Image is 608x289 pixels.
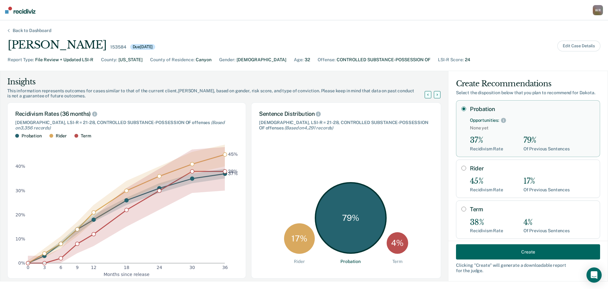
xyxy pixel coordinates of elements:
g: dot [26,153,227,265]
div: [DEMOGRAPHIC_DATA] [237,56,286,63]
div: Recidivism Rate [470,228,503,233]
div: 4% [523,218,570,227]
div: Select the disposition below that you plan to recommend for Dakota . [456,90,600,95]
div: 38% [470,218,503,227]
div: Rider [294,259,305,264]
div: File Review + Updated LSI-R [35,56,93,63]
div: Opportunities: [470,118,499,123]
button: Edit Case Details [557,41,600,51]
text: Months since release [104,272,149,277]
label: Rider [470,165,595,172]
text: 3 [43,265,46,270]
label: Probation [470,106,595,113]
div: 79% [523,136,570,145]
img: Recidiviz [5,7,35,14]
div: Offense : [318,56,335,63]
div: CONTROLLED SUBSTANCE-POSSESSION OF [337,56,430,63]
div: Recidivism Rate [470,187,503,193]
g: x-axis tick label [27,265,228,270]
div: [DEMOGRAPHIC_DATA], LSI-R = 21-28, CONTROLLED SUBSTANCE-POSSESSION OF offenses [259,120,433,131]
text: 45% [228,152,238,157]
div: 4 % [387,232,408,254]
div: Probation [22,133,42,139]
text: 10% [16,236,25,241]
text: 0% [18,260,25,266]
div: 17 % [284,223,315,254]
text: 30 [189,265,195,270]
div: 17% [523,177,570,186]
text: 6 [60,265,62,270]
div: Of Previous Sentences [523,228,570,233]
text: 30% [16,188,25,193]
div: County : [101,56,117,63]
div: Term [81,133,91,139]
g: text [228,152,238,176]
text: 37% [228,171,238,176]
div: Open Intercom Messenger [586,267,602,283]
div: Of Previous Sentences [523,187,570,193]
div: Create Recommendations [456,79,600,89]
div: [DEMOGRAPHIC_DATA], LSI-R = 21-28, CONTROLLED SUBSTANCE-POSSESSION OF offenses [15,120,238,131]
button: WR [593,5,603,15]
div: Back to Dashboard [5,28,59,33]
button: Create [456,244,600,259]
span: (Based on 4,291 records ) [284,125,333,130]
text: 20% [16,212,25,217]
div: This information represents outcomes for cases similar to that of the current client, [PERSON_NAM... [7,88,432,99]
div: [US_STATE] [118,56,142,63]
div: 153584 [110,44,126,50]
text: 9 [76,265,79,270]
label: Term [470,206,595,213]
text: 18 [124,265,130,270]
div: [PERSON_NAME] [8,38,106,51]
div: Sentence Distribution [259,110,433,117]
div: LSI-R Score : [438,56,464,63]
text: 12 [91,265,97,270]
div: Probation [340,259,361,264]
text: 36 [222,265,228,270]
div: Report Type : [8,56,34,63]
div: County of Residence : [150,56,194,63]
text: 40% [16,164,25,169]
span: (Based on 3,356 records ) [15,120,225,130]
g: area [28,145,225,263]
text: 38% [228,169,238,174]
div: Insights [7,77,432,87]
div: Recidivism Rates (36 months) [15,110,238,117]
div: Due [DATE] [130,44,155,50]
text: 24 [156,265,162,270]
div: Rider [56,133,67,139]
div: Term [392,259,402,264]
div: Age : [294,56,303,63]
div: W R [593,5,603,15]
div: Clicking " Create " will generate a downloadable report for the judge. [456,263,600,273]
div: Gender : [219,56,235,63]
text: 0 [27,265,29,270]
span: None yet [470,125,595,131]
div: 37% [470,136,503,145]
g: y-axis tick label [16,164,25,266]
div: Canyon [196,56,212,63]
div: Of Previous Sentences [523,146,570,152]
g: x-axis label [104,272,149,277]
div: 79 % [315,182,387,254]
div: 32 [305,56,310,63]
div: 24 [465,56,470,63]
div: 45% [470,177,503,186]
div: Recidivism Rate [470,146,503,152]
